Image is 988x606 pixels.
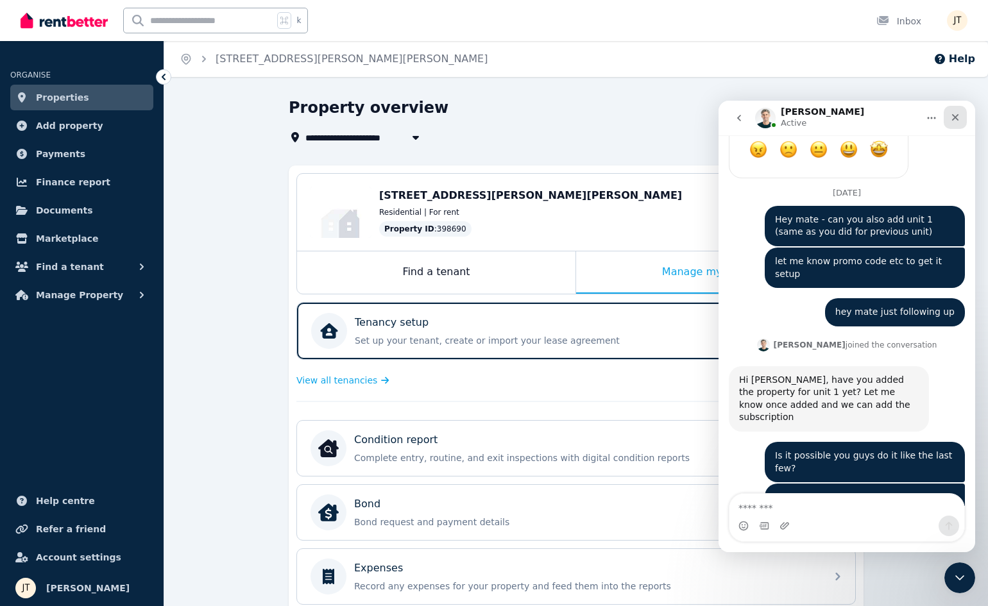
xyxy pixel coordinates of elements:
[296,374,377,387] span: View all tenancies
[354,560,403,576] p: Expenses
[354,432,438,448] p: Condition report
[719,101,975,552] iframe: Intercom live chat
[36,174,110,190] span: Finance report
[354,451,819,464] p: Complete entry, routine, and exit inspections with digital condition reports
[36,90,89,105] span: Properties
[318,502,339,523] img: Bond
[10,544,153,570] a: Account settings
[10,198,153,223] a: Documents
[318,438,339,459] img: Condition report
[46,580,130,596] span: [PERSON_NAME]
[216,53,488,65] a: [STREET_ADDRESS][PERSON_NAME][PERSON_NAME]
[296,374,389,387] a: View all tenancies
[15,578,36,598] img: Jamie Taylor
[947,10,967,31] img: Jamie Taylor
[379,221,472,237] div: : 398690
[21,11,108,30] img: RentBetter
[10,169,153,195] a: Finance report
[10,254,153,280] button: Find a tenant
[36,493,95,509] span: Help centre
[36,203,93,218] span: Documents
[384,224,434,234] span: Property ID
[36,259,104,274] span: Find a tenant
[354,580,819,593] p: Record any expenses for your property and feed them into the reports
[10,71,51,80] span: ORGANISE
[379,207,459,217] span: Residential | For rent
[297,549,855,604] a: ExpensesRecord any expenses for your property and feed them into the reports
[297,421,855,476] a: Condition reportCondition reportComplete entry, routine, and exit inspections with digital condit...
[933,51,975,67] button: Help
[296,15,301,26] span: k
[297,251,575,294] div: Find a tenant
[876,15,921,28] div: Inbox
[289,97,448,118] h1: Property overview
[10,226,153,251] a: Marketplace
[297,303,855,359] a: Tenancy setupSet up your tenant, create or import your lease agreementGet started
[10,282,153,308] button: Manage Property
[297,485,855,540] a: BondBondBond request and payment details
[36,231,98,246] span: Marketplace
[354,516,819,528] p: Bond request and payment details
[10,85,153,110] a: Properties
[576,251,855,294] div: Manage my property
[354,496,380,512] p: Bond
[36,287,123,303] span: Manage Property
[379,189,682,201] span: [STREET_ADDRESS][PERSON_NAME][PERSON_NAME]
[36,118,103,133] span: Add property
[10,516,153,542] a: Refer a friend
[36,550,121,565] span: Account settings
[10,113,153,139] a: Add property
[164,41,503,77] nav: Breadcrumb
[355,315,429,330] p: Tenancy setup
[36,146,85,162] span: Payments
[10,488,153,514] a: Help centre
[355,334,756,347] p: Set up your tenant, create or import your lease agreement
[10,141,153,167] a: Payments
[36,521,106,537] span: Refer a friend
[944,562,975,593] iframe: Intercom live chat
